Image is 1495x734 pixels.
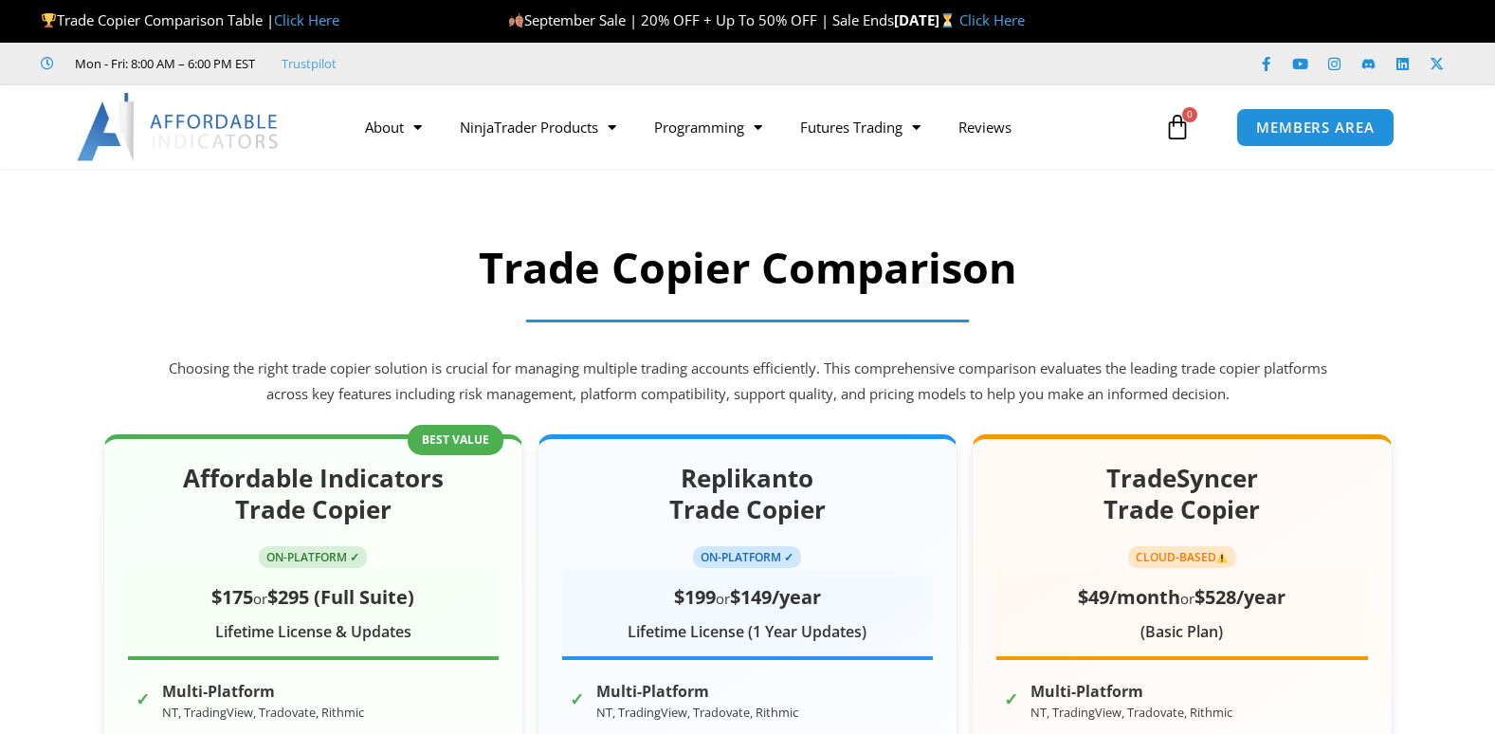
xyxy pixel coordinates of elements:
[996,463,1367,527] h2: TradeSyncer Trade Copier
[346,105,1159,149] nav: Menu
[939,105,1030,149] a: Reviews
[562,618,933,647] div: Lifetime License (1 Year Updates)
[1004,684,1021,701] span: ✓
[162,704,364,721] small: NT, TradingView, Tradovate, Rithmic
[693,546,801,568] span: ON-PLATFORM ✓
[346,105,441,149] a: About
[1182,107,1197,122] span: 0
[128,618,499,647] div: Lifetime License & Updates
[211,584,253,610] span: $175
[1136,100,1219,155] a: 0
[996,579,1367,615] div: or
[282,52,337,75] a: Trustpilot
[508,10,894,29] span: September Sale | 20% OFF + Up To 50% OFF | Sale Ends
[570,684,587,701] span: ✓
[77,93,281,161] img: LogoAI | Affordable Indicators – NinjaTrader
[996,618,1367,647] div: (Basic Plan)
[959,10,1025,29] a: Click Here
[674,584,716,610] span: $199
[42,13,56,28] img: 🏆
[1236,108,1395,147] a: MEMBERS AREA
[562,463,933,527] h2: Replikanto Trade Copier
[441,105,635,149] a: NinjaTrader Products
[41,10,339,29] span: Trade Copier Comparison Table |
[1030,683,1232,701] strong: Multi-Platform
[509,13,523,28] img: 🍂
[1128,546,1237,568] span: CLOUD-BASED
[128,463,499,527] h2: Affordable Indicators Trade Copier
[165,240,1331,296] h2: Trade Copier Comparison
[128,579,499,615] div: or
[165,356,1331,409] p: Choosing the right trade copier solution is crucial for managing multiple trading accounts effici...
[162,683,364,701] strong: Multi-Platform
[781,105,939,149] a: Futures Trading
[635,105,781,149] a: Programming
[596,704,798,721] small: NT, TradingView, Tradovate, Rithmic
[70,52,255,75] span: Mon - Fri: 8:00 AM – 6:00 PM EST
[136,684,153,701] span: ✓
[1256,120,1375,135] span: MEMBERS AREA
[267,584,414,610] span: $295 (Full Suite)
[894,10,959,29] strong: [DATE]
[1216,552,1228,563] img: ⚠
[1078,584,1180,610] span: $49/month
[274,10,339,29] a: Click Here
[1194,584,1285,610] span: $528/year
[259,546,367,568] span: ON-PLATFORM ✓
[562,579,933,615] div: or
[730,584,821,610] span: $149/year
[1030,704,1232,721] small: NT, TradingView, Tradovate, Rithmic
[940,13,955,28] img: ⏳
[596,683,798,701] strong: Multi-Platform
